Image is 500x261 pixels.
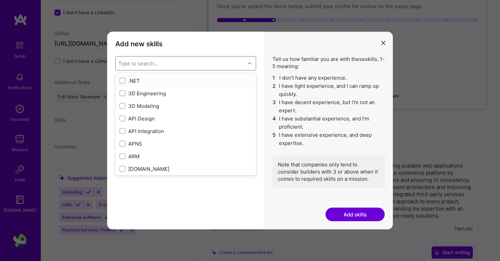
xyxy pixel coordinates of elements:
[248,62,251,65] i: icon Chevron
[119,90,252,97] div: 3D Engineering
[272,115,276,131] span: 4
[272,131,385,147] li: I have extensive experience, and deep expertise.
[118,60,158,67] div: Type to search...
[115,40,256,48] h3: Add new skills
[119,115,252,122] div: API Design
[119,77,252,84] div: .NET
[272,82,385,98] li: I have light experience, and I can ramp up quickly.
[107,32,393,230] div: modal
[272,98,276,115] span: 3
[272,74,277,82] span: 1
[272,131,276,147] span: 5
[119,153,252,160] div: ARM
[272,115,385,131] li: I have substantial experience, and I’m proficient.
[381,41,385,45] i: icon Close
[119,140,252,147] div: APNS
[272,156,385,188] div: Note that companies only tend to consider builders with 3 or above when it comes to required skil...
[272,55,385,188] div: Tell us how familiar you are with these skills , 1-5 meaning:
[272,82,276,98] span: 2
[272,74,385,82] li: I don't have any experience.
[119,128,252,135] div: API Integration
[272,98,385,115] li: I have decent experience, but I'm not an expert.
[119,165,252,173] div: [DOMAIN_NAME]
[326,208,385,221] button: Add skills
[119,102,252,110] div: 3D Modeling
